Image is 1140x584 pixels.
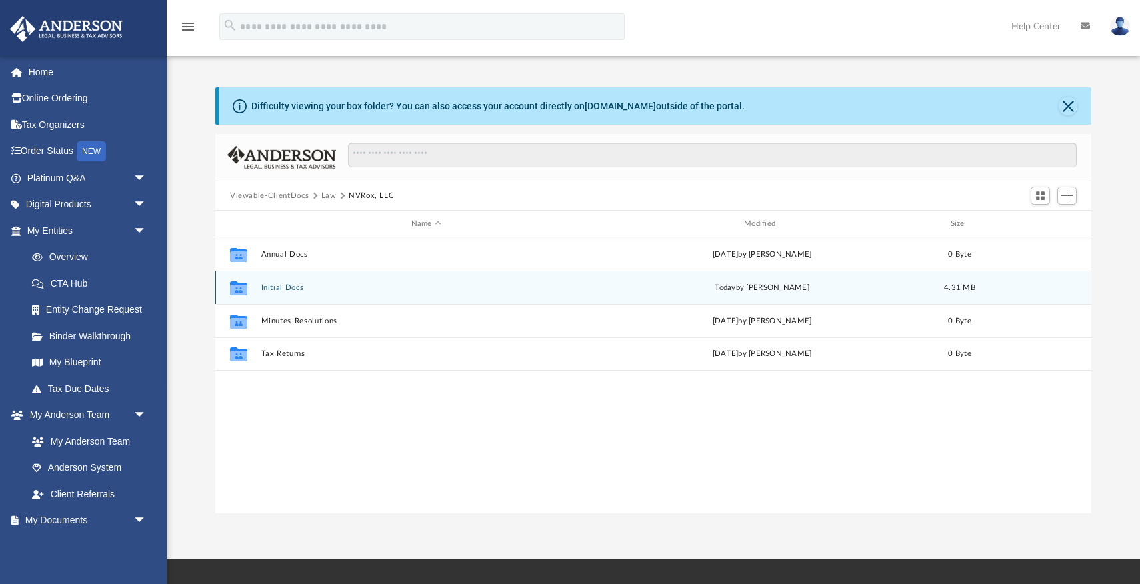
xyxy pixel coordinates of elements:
a: My Entitiesarrow_drop_down [9,217,167,244]
input: Search files and folders [348,143,1077,168]
div: id [992,218,1085,230]
div: NEW [77,141,106,161]
span: arrow_drop_down [133,165,160,192]
a: My Blueprint [19,349,160,376]
a: CTA Hub [19,270,167,297]
div: Modified [597,218,927,230]
a: My Anderson Team [19,428,153,455]
a: Tax Organizers [9,111,167,138]
button: Minutes-Resolutions [261,317,591,325]
a: [DOMAIN_NAME] [585,101,656,111]
a: Order StatusNEW [9,138,167,165]
button: Law [321,190,337,202]
a: Entity Change Request [19,297,167,323]
button: Annual Docs [261,250,591,259]
a: My Anderson Teamarrow_drop_down [9,402,160,429]
img: User Pic [1110,17,1130,36]
button: Close [1059,97,1077,115]
span: today [715,284,735,291]
a: Platinum Q&Aarrow_drop_down [9,165,167,191]
span: 0 Byte [948,350,971,357]
a: My Documentsarrow_drop_down [9,507,160,534]
a: Box [19,533,153,560]
button: Switch to Grid View [1031,187,1051,205]
img: Anderson Advisors Platinum Portal [6,16,127,42]
a: Binder Walkthrough [19,323,167,349]
div: [DATE] by [PERSON_NAME] [597,315,927,327]
i: search [223,18,237,33]
a: Home [9,59,167,85]
span: 0 Byte [948,317,971,325]
a: Anderson System [19,455,160,481]
span: arrow_drop_down [133,402,160,429]
a: Online Ordering [9,85,167,112]
button: Tax Returns [261,349,591,358]
span: arrow_drop_down [133,217,160,245]
div: Difficulty viewing your box folder? You can also access your account directly on outside of the p... [251,99,745,113]
span: arrow_drop_down [133,507,160,535]
div: id [221,218,255,230]
button: NVRox, LLC [349,190,395,202]
div: Size [933,218,987,230]
i: menu [180,19,196,35]
div: grid [215,237,1091,514]
a: Tax Due Dates [19,375,167,402]
span: arrow_drop_down [133,191,160,219]
div: by [PERSON_NAME] [597,282,927,294]
button: Initial Docs [261,283,591,292]
a: Client Referrals [19,481,160,507]
div: [DATE] by [PERSON_NAME] [597,348,927,360]
button: Add [1057,187,1077,205]
button: Viewable-ClientDocs [230,190,309,202]
span: 0 Byte [948,251,971,258]
div: [DATE] by [PERSON_NAME] [597,249,927,261]
a: Overview [19,244,167,271]
a: menu [180,25,196,35]
div: Name [261,218,591,230]
span: 4.31 MB [944,284,975,291]
a: Digital Productsarrow_drop_down [9,191,167,218]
